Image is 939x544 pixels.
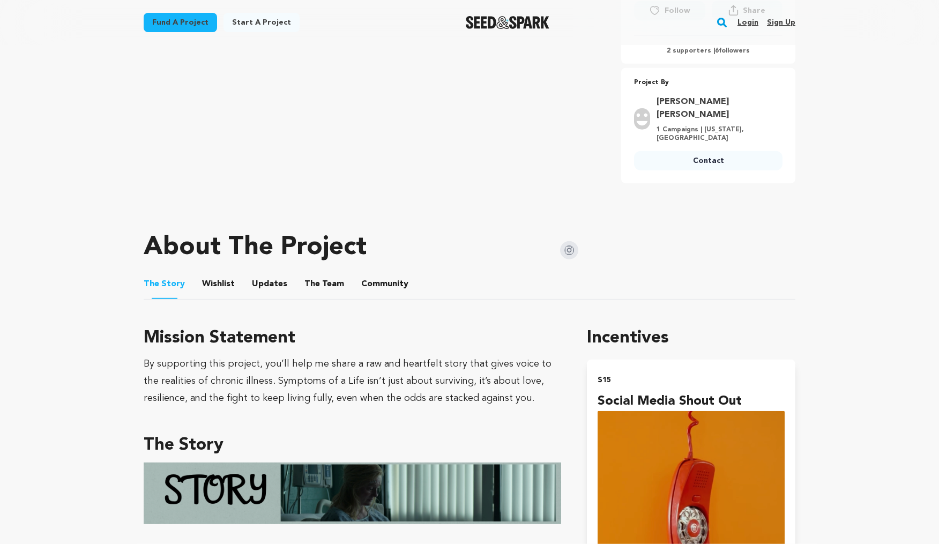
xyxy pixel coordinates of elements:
img: Seed&Spark Instagram Icon [560,241,578,259]
p: Project By [634,77,782,89]
span: Wishlist [202,278,235,290]
a: Login [737,14,758,31]
img: user.png [634,108,650,130]
h2: $15 [598,372,785,387]
p: 2 supporters | followers [634,47,782,55]
span: Team [304,278,344,290]
img: Seed&Spark Logo Dark Mode [466,16,550,29]
a: Goto Shankman Sarah Ann profile [657,95,776,121]
span: The [144,278,159,290]
h3: The Story [144,433,561,458]
span: Story [144,278,185,290]
a: Sign up [767,14,795,31]
a: Contact [634,151,782,170]
span: Updates [252,278,287,290]
p: 1 Campaigns | [US_STATE], [GEOGRAPHIC_DATA] [657,125,776,143]
span: Community [361,278,408,290]
h1: About The Project [144,235,367,260]
span: The [304,278,320,290]
span: 6 [715,48,719,54]
div: By supporting this project, you’ll help me share a raw and heartfelt story that gives voice to th... [144,355,561,407]
h1: Incentives [587,325,795,351]
h3: Mission Statement [144,325,561,351]
a: Start a project [223,13,300,32]
h4: Social Media Shout Out [598,392,785,411]
a: Fund a project [144,13,217,32]
a: Seed&Spark Homepage [466,16,550,29]
img: 1758146163-Screenshot%202025-09-17%20at%202.55.48%E2%80%AFPM.png [144,463,561,525]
